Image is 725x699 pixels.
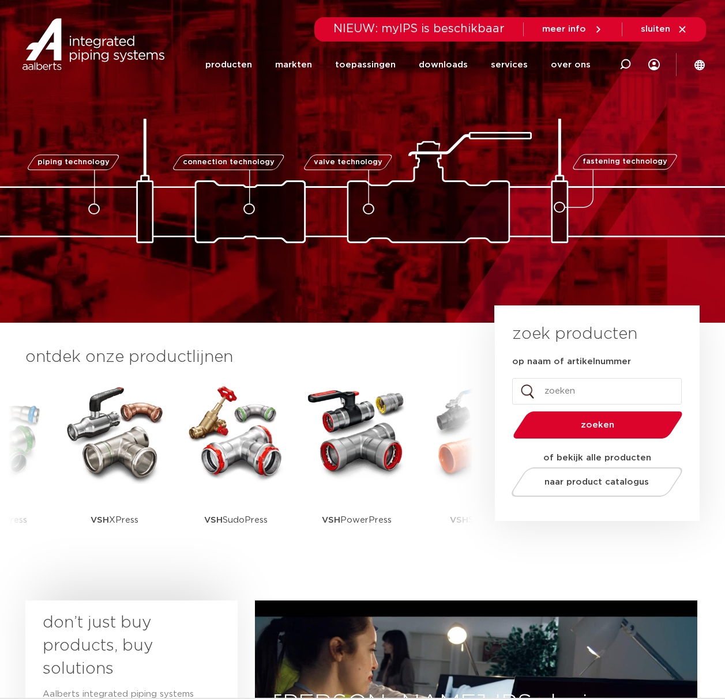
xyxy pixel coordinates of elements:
[204,484,268,556] p: SudoPress
[450,516,468,524] strong: VSH
[583,158,667,166] span: fastening technology
[91,484,138,556] p: XPress
[491,41,528,88] a: services
[512,323,637,346] h3: zoek producten
[512,356,631,368] label: op naam of artikelnummer
[184,380,288,556] a: VSHSudoPress
[450,484,506,556] p: Shurjoint
[37,158,110,166] span: piping technology
[648,41,660,88] div: my IPS
[333,23,505,35] span: NIEUW: myIPS is beschikbaar
[43,611,200,681] h3: don’t just buy products, buy solutions
[322,516,340,524] strong: VSH
[182,158,274,166] span: connection technology
[204,516,223,524] strong: VSH
[641,25,670,33] span: sluiten
[205,41,591,88] nav: Menu
[335,41,396,88] a: toepassingen
[508,467,685,497] a: naar product catalogus
[542,25,586,33] span: meer info
[508,410,687,440] button: zoeken
[544,478,649,486] span: naar product catalogus
[205,41,252,88] a: producten
[275,41,312,88] a: markten
[322,484,392,556] p: PowerPress
[91,516,109,524] strong: VSH
[314,158,382,166] span: valve technology
[641,24,688,35] a: sluiten
[542,24,603,35] a: meer info
[512,378,682,405] input: zoeken
[551,41,591,88] a: over ons
[426,380,530,556] a: VSHShurjoint
[305,380,409,556] a: VSHPowerPress
[543,421,653,429] span: zoeken
[543,454,651,462] strong: of bekijk alle producten
[419,41,468,88] a: downloads
[63,380,167,556] a: VSHXPress
[25,346,456,369] h3: ontdek onze productlijnen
